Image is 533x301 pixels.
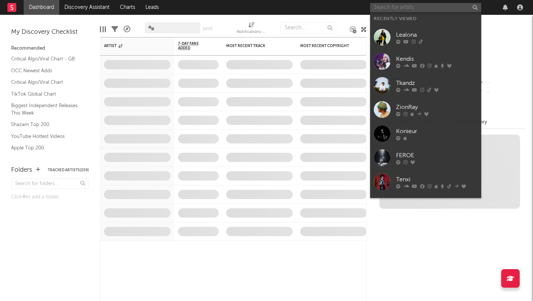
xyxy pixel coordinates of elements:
[476,87,526,97] div: --
[300,44,356,48] div: Most Recent Copyright
[11,28,89,37] div: My Discovery Checklist
[11,78,81,86] a: Critical Algo/Viral Chart
[48,168,89,172] button: Tracked Artists(259)
[396,151,477,160] div: FEROE
[396,175,477,184] div: Tenxi
[237,28,266,37] div: Notifications (Artist)
[11,55,81,63] a: Critical Algo/Viral Chart - GB
[11,144,81,152] a: Apple Top 200
[11,67,81,75] a: OCC Newest Adds
[226,44,282,48] div: Most Recent Track
[374,14,477,23] div: Recently Viewed
[396,79,477,87] div: Tkandz
[396,127,477,136] div: Konieur
[237,19,266,40] div: Notifications (Artist)
[396,30,477,39] div: Lealona
[370,3,481,12] input: Search for artists
[124,19,130,40] div: A&R Pipeline
[11,120,81,129] a: Shazam Top 200
[11,90,81,98] a: TikTok Global Chart
[370,170,481,194] a: Tenxi
[11,166,32,175] div: Folders
[111,19,118,40] div: Filters
[370,73,481,97] a: Tkandz
[203,27,212,31] button: Save
[104,44,160,48] div: Artist
[370,146,481,170] a: FEROE
[370,122,481,146] a: Konieur
[396,54,477,63] div: Kendis
[11,102,81,117] a: Biggest Independent Releases This Week
[370,49,481,73] a: Kendis
[11,178,89,189] input: Search for folders...
[100,19,106,40] div: Edit Columns
[370,25,481,49] a: Lealona
[396,103,477,112] div: ZionRay
[178,42,208,50] span: 7-Day Fans Added
[370,194,481,218] a: [PERSON_NAME]
[11,132,81,140] a: YouTube Hottest Videos
[370,97,481,122] a: ZionRay
[281,22,336,33] input: Search...
[11,193,89,202] div: Click to add a folder.
[11,44,89,53] div: Recommended
[476,78,526,87] div: --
